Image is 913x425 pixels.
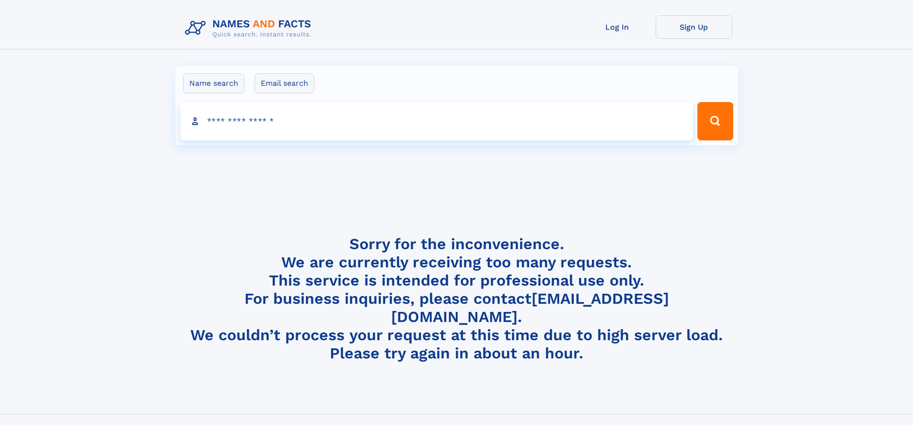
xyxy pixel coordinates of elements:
[656,15,732,39] a: Sign Up
[254,73,314,93] label: Email search
[579,15,656,39] a: Log In
[183,73,244,93] label: Name search
[391,289,669,326] a: [EMAIL_ADDRESS][DOMAIN_NAME]
[697,102,733,140] button: Search Button
[180,102,693,140] input: search input
[181,15,319,41] img: Logo Names and Facts
[181,235,732,363] h4: Sorry for the inconvenience. We are currently receiving too many requests. This service is intend...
